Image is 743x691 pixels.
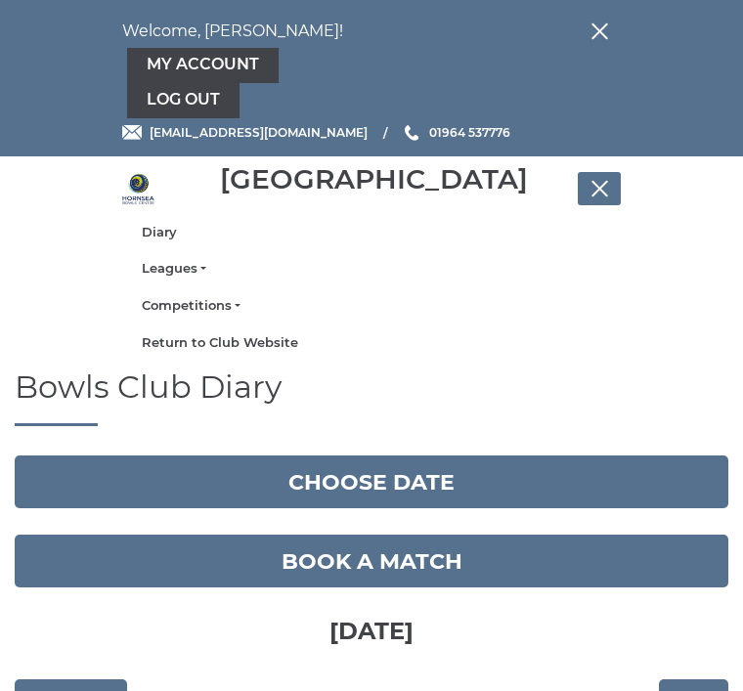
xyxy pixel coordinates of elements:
button: Choose date [15,455,728,508]
a: Competitions [142,297,601,315]
a: Return to Club Website [142,334,601,352]
div: [GEOGRAPHIC_DATA] [220,164,528,194]
span: 01964 537776 [429,125,510,140]
a: Log out [127,83,240,118]
a: My Account [127,48,279,83]
img: Hornsea Bowls Centre [122,173,154,205]
img: Phone us [405,125,418,141]
a: Phone us 01964 537776 [402,123,510,142]
nav: Welcome, [PERSON_NAME]! [122,15,621,118]
h3: [DATE] [15,587,728,669]
span: [EMAIL_ADDRESS][DOMAIN_NAME] [150,125,368,140]
button: Toggle navigation [578,172,621,205]
button: Toggle navigation [578,15,621,48]
a: Diary [142,224,601,241]
a: Email [EMAIL_ADDRESS][DOMAIN_NAME] [122,123,368,142]
a: Leagues [142,260,601,278]
h1: Bowls Club Diary [15,369,728,426]
img: Email [122,125,142,140]
a: Book a match [15,535,728,587]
